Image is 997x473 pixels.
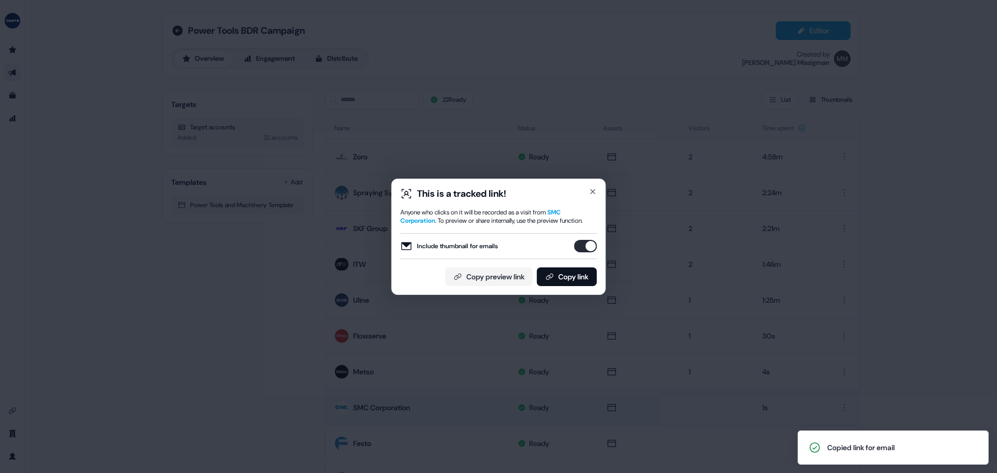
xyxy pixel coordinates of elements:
[400,240,498,252] label: Include thumbnail for emails
[400,208,597,225] div: Anyone who clicks on it will be recorded as a visit from . To preview or share internally, use th...
[417,187,506,200] div: This is a tracked link!
[400,208,561,225] span: SMC Corporation
[537,267,597,286] button: Copy link
[446,267,533,286] button: Copy preview link
[827,442,895,453] div: Copied link for email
